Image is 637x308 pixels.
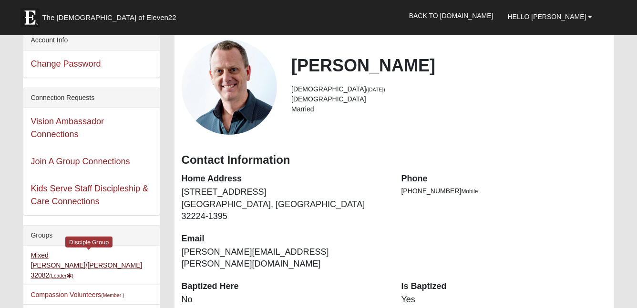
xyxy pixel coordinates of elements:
[182,186,387,223] dd: [STREET_ADDRESS] [GEOGRAPHIC_DATA], [GEOGRAPHIC_DATA] 32224-1395
[182,153,607,167] h3: Contact Information
[182,233,387,245] dt: Email
[49,273,73,278] small: (Leader )
[462,188,478,195] span: Mobile
[31,251,142,279] a: Mixed [PERSON_NAME]/[PERSON_NAME] 32082(Leader)
[31,184,148,206] a: Kids Serve Staff Discipleship & Care Connections
[291,94,606,104] li: [DEMOGRAPHIC_DATA]
[65,237,113,248] div: Disciple Group
[291,104,606,114] li: Married
[182,280,387,293] dt: Baptized Here
[182,246,387,270] dd: [PERSON_NAME][EMAIL_ADDRESS][PERSON_NAME][DOMAIN_NAME]
[31,157,130,166] a: Join A Group Connections
[21,8,40,27] img: Eleven22 logo
[291,84,606,94] li: [DEMOGRAPHIC_DATA]
[291,55,606,76] h2: [PERSON_NAME]
[366,87,385,92] small: ([DATE])
[182,173,387,185] dt: Home Address
[182,40,277,135] a: View Fullsize Photo
[501,5,600,29] a: Hello [PERSON_NAME]
[401,186,607,196] li: [PHONE_NUMBER]
[42,13,176,22] span: The [DEMOGRAPHIC_DATA] of Eleven22
[508,13,586,20] span: Hello [PERSON_NAME]
[31,117,104,139] a: Vision Ambassador Connections
[16,3,206,27] a: The [DEMOGRAPHIC_DATA] of Eleven22
[401,280,607,293] dt: Is Baptized
[401,173,607,185] dt: Phone
[23,88,159,108] div: Connection Requests
[31,59,101,69] a: Change Password
[23,30,159,50] div: Account Info
[23,226,159,246] div: Groups
[402,4,501,28] a: Back to [DOMAIN_NAME]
